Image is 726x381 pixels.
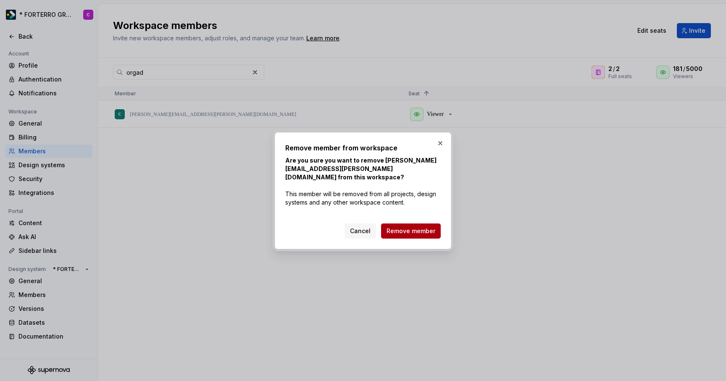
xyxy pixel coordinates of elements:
span: Cancel [350,227,371,235]
button: Remove member [381,223,441,239]
b: Are you sure you want to remove [PERSON_NAME][EMAIL_ADDRESS][PERSON_NAME][DOMAIN_NAME] from this ... [285,157,437,181]
p: This member will be removed from all projects, design systems and any other workspace content. [285,156,441,207]
button: Cancel [345,223,376,239]
h2: Remove member from workspace [285,143,441,153]
span: Remove member [387,227,435,235]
